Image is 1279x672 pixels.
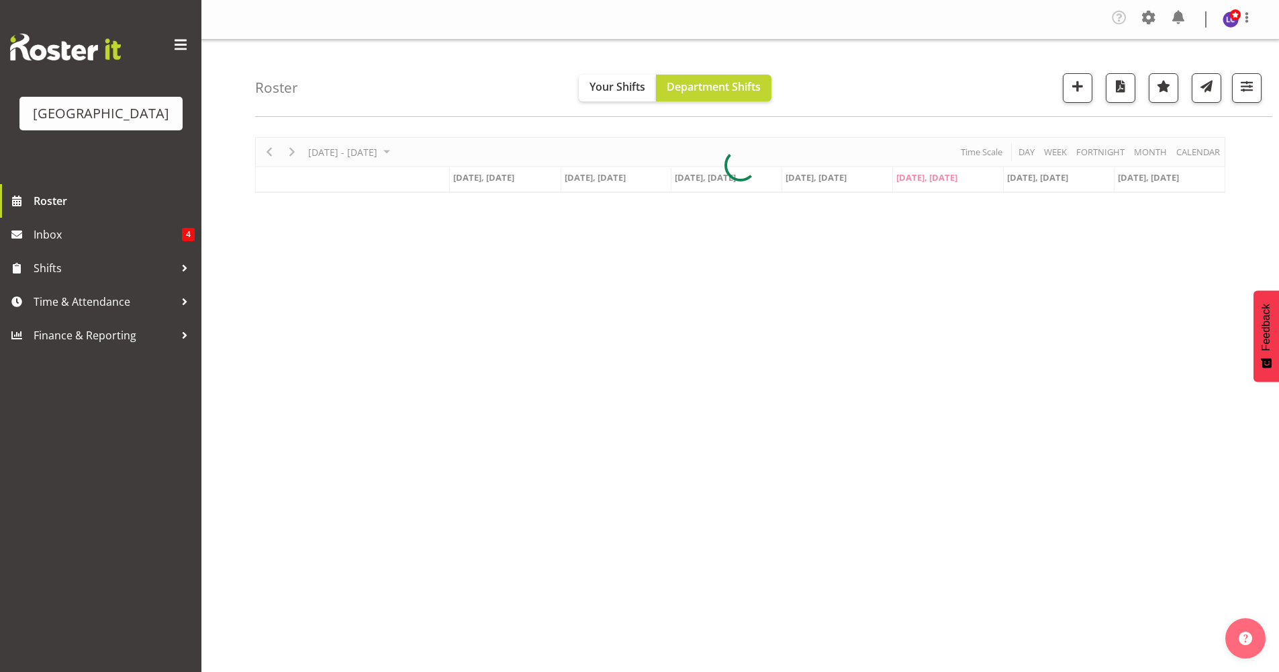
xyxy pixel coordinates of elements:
button: Add a new shift [1063,73,1092,103]
img: Rosterit website logo [10,34,121,60]
img: laurie-cook11580.jpg [1223,11,1239,28]
button: Filter Shifts [1232,73,1262,103]
button: Department Shifts [656,75,771,101]
button: Send a list of all shifts for the selected filtered period to all rostered employees. [1192,73,1221,103]
span: Your Shifts [589,79,645,94]
h4: Roster [255,80,298,95]
img: help-xxl-2.png [1239,632,1252,645]
span: Roster [34,191,195,211]
span: Time & Attendance [34,292,175,312]
span: Shifts [34,258,175,278]
button: Your Shifts [579,75,656,101]
div: [GEOGRAPHIC_DATA] [33,103,169,124]
span: Feedback [1260,304,1272,351]
button: Feedback - Show survey [1253,290,1279,382]
span: 4 [182,228,195,241]
span: Department Shifts [667,79,761,94]
button: Download a PDF of the roster according to the set date range. [1106,73,1135,103]
button: Highlight an important date within the roster. [1149,73,1178,103]
span: Finance & Reporting [34,325,175,345]
span: Inbox [34,224,182,245]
